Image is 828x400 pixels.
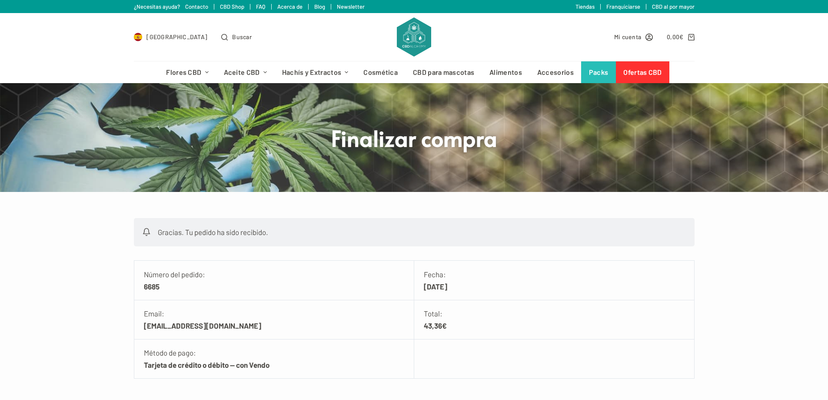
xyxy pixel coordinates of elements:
[216,61,274,83] a: Aceite CBD
[529,61,581,83] a: Accesorios
[414,300,694,339] li: Total:
[424,321,447,330] bdi: 43,36
[146,32,207,42] span: [GEOGRAPHIC_DATA]
[406,61,482,83] a: CBD para mascotas
[667,32,694,42] a: Carro de compra
[144,319,404,332] strong: [EMAIL_ADDRESS][DOMAIN_NAME]
[256,3,266,10] a: FAQ
[606,3,640,10] a: Franquiciarse
[414,261,694,300] li: Fecha:
[356,61,406,83] a: Cosmética
[144,359,404,371] strong: Tarjeta de crédito o débito — con Vendo
[575,3,595,10] a: Tiendas
[134,3,208,10] a: ¿Necesitas ayuda? Contacto
[616,61,669,83] a: Ofertas CBD
[679,33,683,40] span: €
[397,17,431,57] img: CBD Alchemy
[134,32,208,42] a: Select Country
[134,218,695,246] p: Gracias. Tu pedido ha sido recibido.
[314,3,325,10] a: Blog
[337,3,365,10] a: Newsletter
[667,33,684,40] bdi: 0,00
[581,61,616,83] a: Packs
[424,280,685,292] strong: [DATE]
[134,261,414,300] li: Número del pedido:
[482,61,530,83] a: Alimentos
[134,339,414,379] li: Método de pago:
[442,321,447,330] span: €
[134,300,414,339] li: Email:
[274,61,356,83] a: Hachís y Extractos
[159,61,216,83] a: Flores CBD
[144,280,404,292] strong: 6685
[232,32,252,42] span: Buscar
[251,124,577,152] h1: Finalizar compra
[134,33,143,41] img: ES Flag
[221,32,252,42] button: Abrir formulario de búsqueda
[220,3,244,10] a: CBD Shop
[614,32,653,42] a: Mi cuenta
[159,61,669,83] nav: Menú de cabecera
[277,3,303,10] a: Acerca de
[614,32,642,42] span: Mi cuenta
[652,3,695,10] a: CBD al por mayor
